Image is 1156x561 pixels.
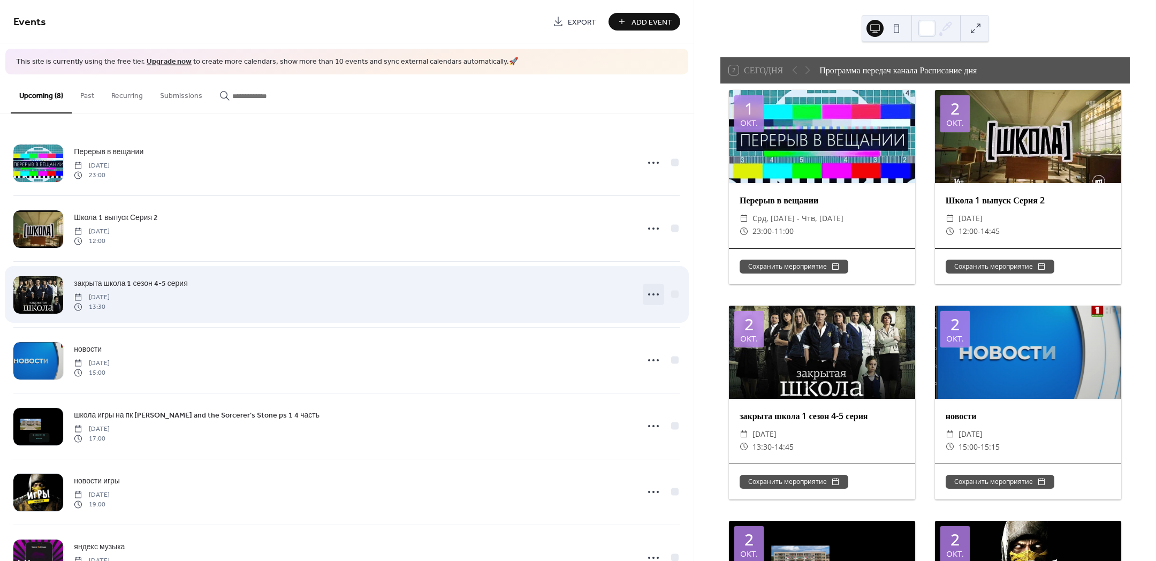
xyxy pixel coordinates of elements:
div: ​ [740,225,748,238]
div: Программа передач канала Расписание дня [819,64,977,77]
div: ​ [740,212,748,225]
span: 13:30 [74,302,110,312]
div: 2 [950,532,960,548]
span: [DATE] [959,212,983,225]
span: Export [568,17,596,28]
div: ​ [946,225,954,238]
a: новости игры [74,475,120,487]
span: - [978,225,980,238]
span: 12:00 [959,225,978,238]
div: окт. [740,119,758,127]
span: [DATE] [74,161,110,170]
button: Recurring [103,74,151,112]
span: [DATE] [74,490,110,499]
a: яндекс музыка [74,541,125,553]
a: закрыта школа 1 сезон 4-5 серия [74,277,187,290]
span: - [978,441,980,453]
div: окт. [946,550,964,558]
span: школа игры на пк [PERSON_NAME] and the Sorcerer's Stone ps 1 4 часть [74,410,320,421]
a: школа игры на пк [PERSON_NAME] and the Sorcerer's Stone ps 1 4 часть [74,409,320,421]
span: яндекс музыка [74,541,125,552]
span: [DATE] [74,292,110,302]
span: [DATE] [74,226,110,236]
div: ​ [946,212,954,225]
span: - [772,225,774,238]
span: 14:45 [774,441,794,453]
div: окт. [740,550,758,558]
div: ​ [740,428,748,441]
span: Add Event [632,17,672,28]
span: 19:00 [74,500,110,510]
div: окт. [946,119,964,127]
a: Export [545,13,604,31]
span: 12:00 [74,237,110,246]
a: новости [74,343,102,355]
div: новости [935,410,1121,422]
span: This site is currently using the free tier. to create more calendars, show more than 10 events an... [16,57,518,67]
button: Upcoming (8) [11,74,72,113]
span: 15:15 [980,441,1000,453]
div: окт. [740,335,758,343]
button: Сохранить мероприятие [946,475,1054,489]
div: ​ [740,441,748,453]
span: [DATE] [752,428,777,441]
a: Upgrade now [147,55,192,69]
span: 15:00 [74,368,110,378]
span: 17:00 [74,434,110,444]
div: ​ [946,428,954,441]
span: 23:00 [752,225,772,238]
div: 1 [744,101,754,117]
div: 2 [744,532,754,548]
div: закрыта школа 1 сезон 4-5 серия [729,410,915,422]
button: Submissions [151,74,211,112]
button: Сохранить мероприятие [740,475,848,489]
button: Сохранить мероприятие [946,260,1054,274]
div: 2 [744,316,754,332]
span: новости игры [74,475,120,487]
div: Школа 1 выпуск Серия 2 [935,194,1121,207]
span: Events [13,12,46,33]
div: окт. [946,335,964,343]
span: 11:00 [774,225,794,238]
a: Школа 1 выпуск Серия 2 [74,211,158,224]
div: 2 [950,101,960,117]
div: Перерыв в вещании [729,194,915,207]
span: закрыта школа 1 сезон 4-5 серия [74,278,187,289]
span: 14:45 [980,225,1000,238]
span: Школа 1 выпуск Серия 2 [74,212,158,223]
button: Add Event [609,13,680,31]
span: 13:30 [752,441,772,453]
button: Сохранить мероприятие [740,260,848,274]
button: Past [72,74,103,112]
div: 2 [950,316,960,332]
span: 15:00 [959,441,978,453]
span: Перерыв в вещании [74,146,143,157]
span: - [772,441,774,453]
span: [DATE] [74,358,110,368]
div: ​ [946,441,954,453]
span: [DATE] [74,424,110,434]
span: срд, [DATE] - чтв, [DATE] [752,212,843,225]
a: Перерыв в вещании [74,146,143,158]
span: [DATE] [959,428,983,441]
span: 23:00 [74,171,110,180]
